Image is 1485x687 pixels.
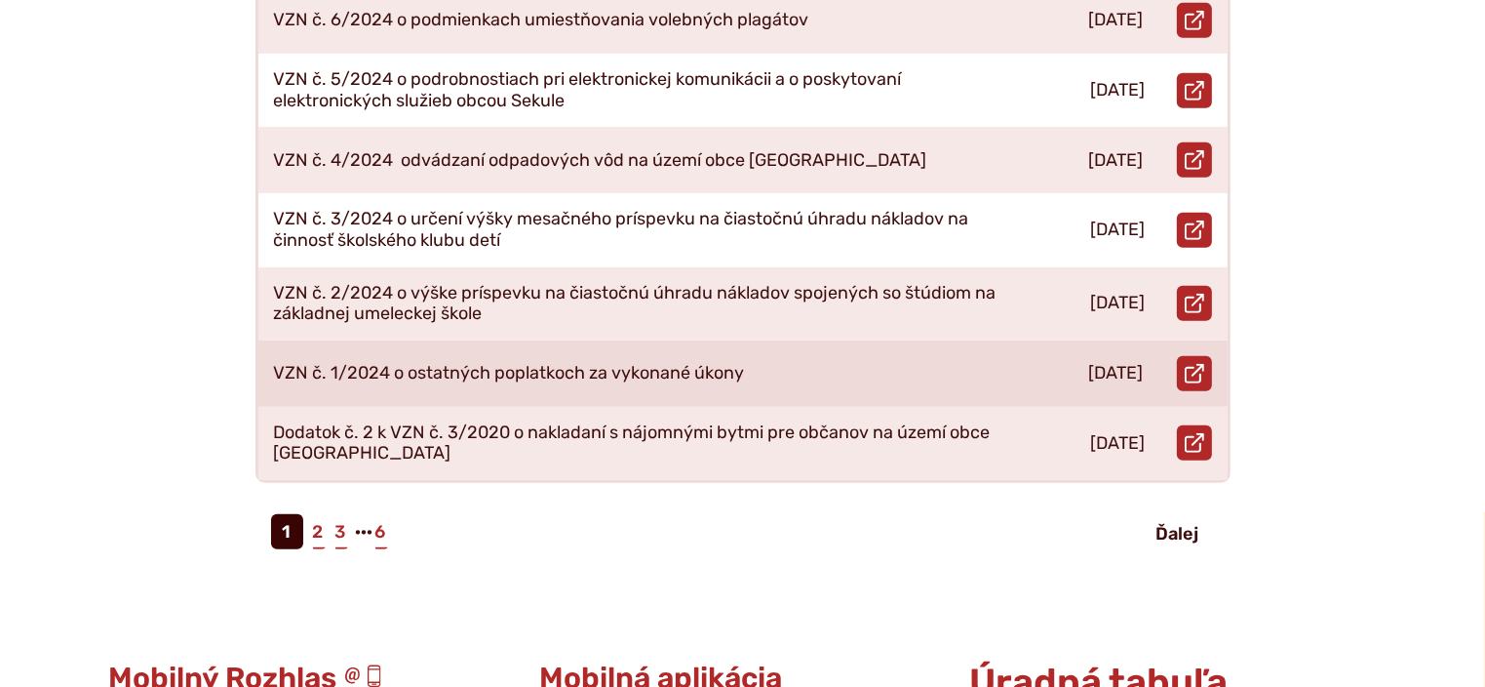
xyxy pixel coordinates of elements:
span: Ďalej [1156,523,1199,545]
p: [DATE] [1089,150,1144,172]
p: VZN č. 3/2024 o určení výšky mesačného príspevku na čiastočnú úhradu nákladov na činnosť školskéh... [274,209,999,251]
p: VZN č. 6/2024 o podmienkach umiestňovania volebných plagátov [274,10,809,31]
a: 2 [311,514,326,549]
p: [DATE] [1089,10,1144,31]
p: [DATE] [1091,80,1146,101]
p: VZN č. 2/2024 o výške príspevku na čiastočnú úhradu nákladov spojených so štúdiom na základnej um... [274,283,999,325]
p: [DATE] [1091,220,1146,241]
p: VZN č. 4/2024 odvádzaní odpadových vôd na území obce [GEOGRAPHIC_DATA] [274,150,927,172]
p: VZN č. 1/2024 o ostatných poplatkoch za vykonané úkony [274,363,745,384]
p: Dodatok č. 2 k VZN č. 3/2020 o nakladaní s nájomnými bytmi pre občanov na území obce [GEOGRAPHIC_... [274,423,999,465]
p: [DATE] [1091,433,1146,455]
span: 1 [271,514,303,549]
a: 6 [373,514,388,549]
p: [DATE] [1089,363,1144,384]
p: [DATE] [1091,293,1146,314]
a: 3 [333,514,348,549]
a: Ďalej [1141,516,1215,551]
span: ··· [356,514,373,549]
p: VZN č. 5/2024 o podrobnostiach pri elektronickej komunikácii a o poskytovaní elektronických služi... [274,69,999,111]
